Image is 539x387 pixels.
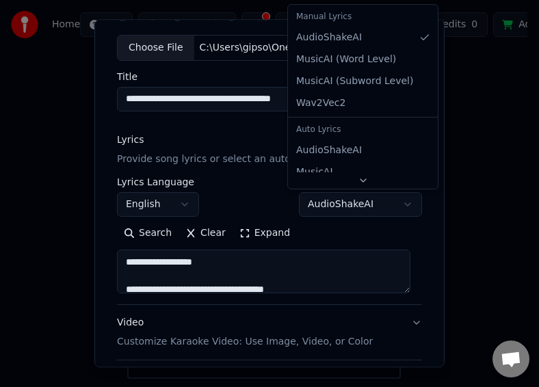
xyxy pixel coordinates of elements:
[296,96,345,110] span: Wav2Vec2
[291,120,435,139] div: Auto Lyrics
[296,144,362,157] span: AudioShakeAI
[291,8,435,27] div: Manual Lyrics
[296,53,396,66] span: MusicAI ( Word Level )
[296,165,333,179] span: MusicAI
[296,75,413,88] span: MusicAI ( Subword Level )
[296,31,362,44] span: AudioShakeAI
